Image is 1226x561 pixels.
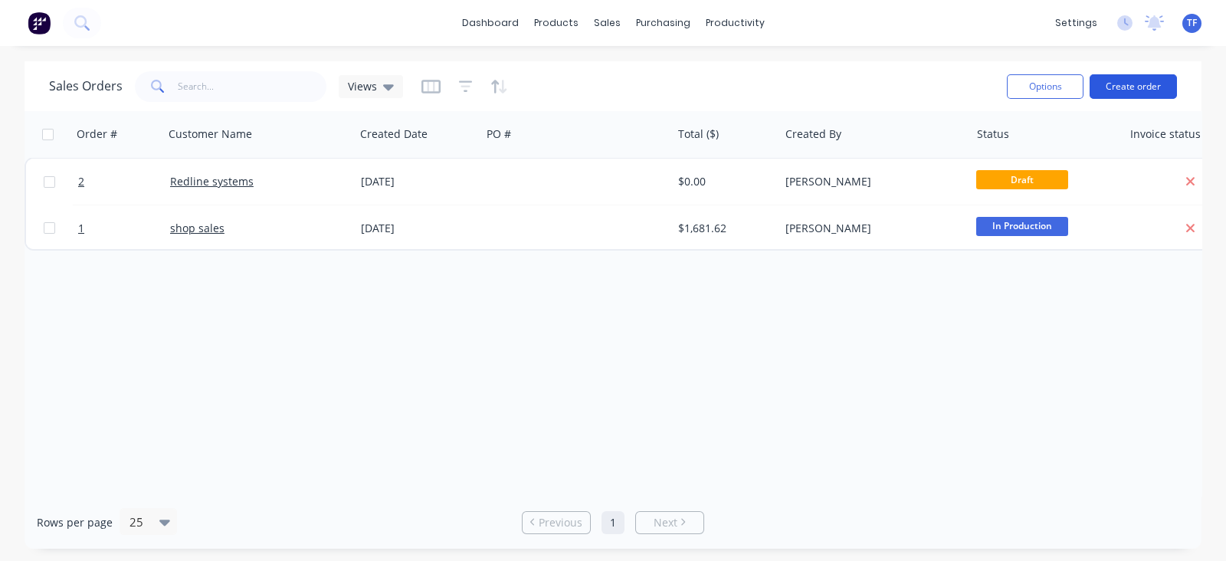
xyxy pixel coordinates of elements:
[49,79,123,93] h1: Sales Orders
[78,174,84,189] span: 2
[37,515,113,530] span: Rows per page
[636,515,703,530] a: Next page
[586,11,628,34] div: sales
[487,126,511,142] div: PO #
[785,126,841,142] div: Created By
[78,221,84,236] span: 1
[360,126,428,142] div: Created Date
[678,221,768,236] div: $1,681.62
[1047,11,1105,34] div: settings
[976,217,1068,236] span: In Production
[77,126,117,142] div: Order #
[539,515,582,530] span: Previous
[1130,126,1201,142] div: Invoice status
[178,71,327,102] input: Search...
[523,515,590,530] a: Previous page
[454,11,526,34] a: dashboard
[785,221,955,236] div: [PERSON_NAME]
[698,11,772,34] div: productivity
[516,511,710,534] ul: Pagination
[602,511,624,534] a: Page 1 is your current page
[628,11,698,34] div: purchasing
[785,174,955,189] div: [PERSON_NAME]
[977,126,1009,142] div: Status
[654,515,677,530] span: Next
[348,78,377,94] span: Views
[976,170,1068,189] span: Draft
[526,11,586,34] div: products
[1187,16,1197,30] span: TF
[28,11,51,34] img: Factory
[1007,74,1083,99] button: Options
[361,174,475,189] div: [DATE]
[78,159,170,205] a: 2
[678,126,719,142] div: Total ($)
[361,221,475,236] div: [DATE]
[678,174,768,189] div: $0.00
[170,221,225,235] a: shop sales
[78,205,170,251] a: 1
[169,126,252,142] div: Customer Name
[170,174,254,189] a: Redline systems
[1090,74,1177,99] button: Create order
